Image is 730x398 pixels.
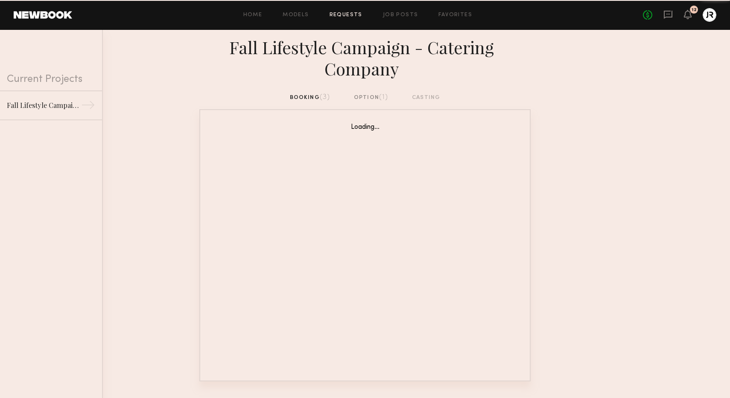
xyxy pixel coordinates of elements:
[217,124,513,131] div: Loading...
[692,8,697,12] div: 12
[438,12,472,18] a: Favorites
[243,12,263,18] a: Home
[383,12,418,18] a: Job Posts
[330,12,362,18] a: Requests
[7,100,81,110] div: Fall Lifestyle Campaign - Catering Company
[199,37,531,79] div: Fall Lifestyle Campaign - Catering Company
[81,98,95,115] div: →
[379,94,388,101] span: (1)
[354,93,388,102] div: option
[283,12,309,18] a: Models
